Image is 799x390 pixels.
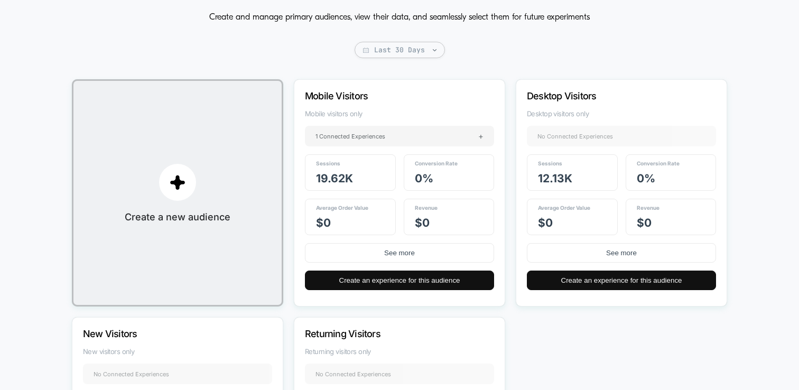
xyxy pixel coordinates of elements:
span: 0 % [415,172,433,185]
span: Sessions [316,160,340,166]
span: Last 30 Days [355,42,445,58]
span: 1 Connected Experiences [315,133,385,140]
span: Returning visitors only [305,347,494,356]
span: Desktop visitors only [527,109,716,118]
span: New visitors only [83,347,272,356]
span: Create a new audience [125,211,230,222]
span: Sessions [538,160,562,166]
span: 0 % [637,172,655,185]
span: $ 0 [415,216,430,229]
p: Desktop Visitors [527,90,687,101]
span: Average Order Value [316,205,368,211]
span: Conversion Rate [637,160,680,166]
span: Revenue [637,205,659,211]
span: 19.62k [316,172,353,185]
span: $ 0 [637,216,652,229]
button: See more [527,243,716,263]
span: Conversion Rate [415,160,458,166]
button: Create an experience for this audience [527,271,716,290]
p: Create and manage primary audiences, view their data, and seamlessly select them for future exper... [209,9,590,26]
button: See more [305,243,494,263]
p: Mobile Visitors [305,90,466,101]
img: calendar [363,48,369,53]
img: plus [170,174,185,190]
span: 12.13k [538,172,572,185]
span: Average Order Value [538,205,590,211]
span: + [478,131,484,141]
p: New Visitors [83,328,244,339]
button: Create an experience for this audience [305,271,494,290]
span: Revenue [415,205,438,211]
span: $ 0 [316,216,331,229]
span: Mobile visitors only [305,109,494,118]
img: end [433,49,436,51]
button: plusCreate a new audience [72,79,283,307]
span: $ 0 [538,216,553,229]
p: Returning Visitors [305,328,466,339]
